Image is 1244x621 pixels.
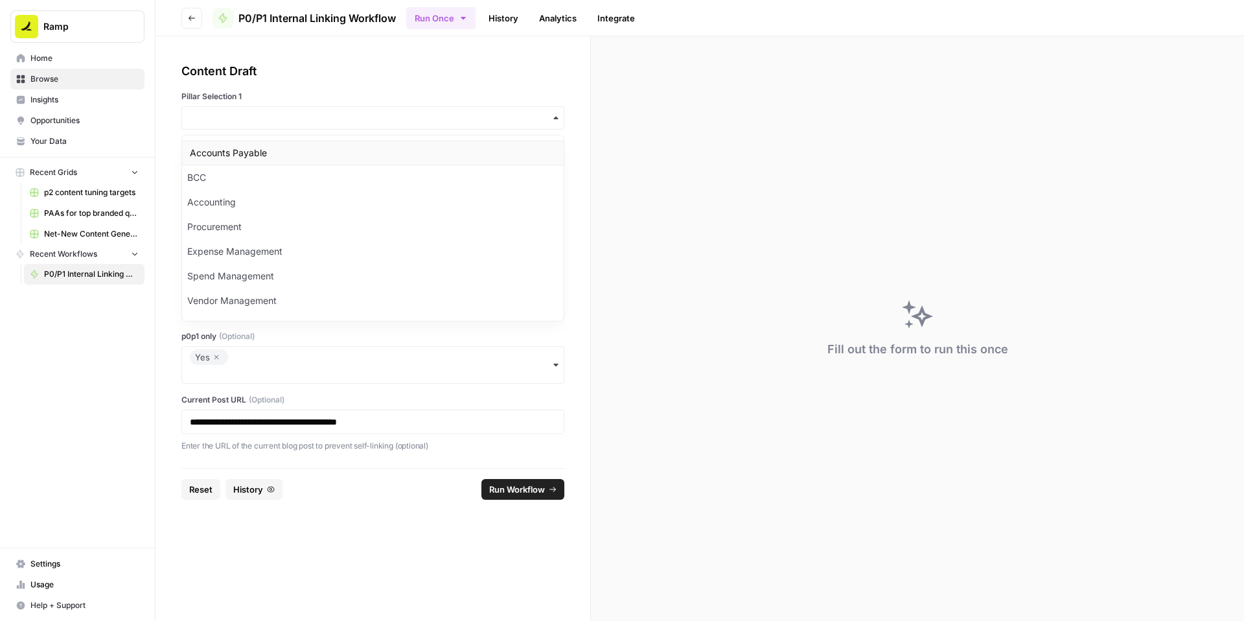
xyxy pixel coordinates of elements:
button: Recent Workflows [10,244,144,264]
a: P0/P1 Internal Linking Workflow [213,8,396,29]
div: BCC [182,165,564,190]
div: Yes [195,349,223,365]
button: Run Once [406,7,476,29]
span: Recent Grids [30,167,77,178]
button: Reset [181,479,220,500]
a: Opportunities [10,110,144,131]
a: Settings [10,554,144,574]
div: Content Draft [181,62,564,80]
a: History [481,8,526,29]
div: Accounting [182,190,564,215]
span: History [233,483,263,496]
a: Analytics [531,8,584,29]
span: Reset [189,483,213,496]
span: Ramp [43,20,122,33]
label: Current Post URL [181,394,564,406]
p: Enter the URL of the current blog post to prevent self-linking (optional) [181,439,564,452]
span: p2 content tuning targets [44,187,139,198]
button: Yes [181,346,564,384]
span: Net-New Content Generator - Grid Template [44,228,139,240]
div: Spend Management [182,264,564,288]
span: Usage [30,579,139,591]
span: P0/P1 Internal Linking Workflow [238,10,396,26]
label: Pillar Selection 1 [181,91,564,102]
label: p0p1 only [181,331,564,342]
div: Accounts Payable [182,141,564,165]
span: Browse [30,73,139,85]
a: Your Data [10,131,144,152]
a: Home [10,48,144,69]
span: Your Data [30,135,139,147]
span: Settings [30,558,139,570]
span: Recent Workflows [30,248,97,260]
div: Procurement [182,215,564,239]
button: Workspace: Ramp [10,10,144,43]
button: Help + Support [10,595,144,616]
span: Run Workflow [489,483,545,496]
a: P0/P1 Internal Linking Workflow [24,264,144,285]
span: Opportunities [30,115,139,126]
button: Run Workflow [481,479,564,500]
a: PAAs for top branded queries from GSC [24,203,144,224]
span: Insights [30,94,139,106]
a: Integrate [590,8,643,29]
img: Ramp Logo [15,15,38,38]
div: Fill out the form to run this once [827,340,1008,358]
a: Usage [10,574,144,595]
a: Net-New Content Generator - Grid Template [24,224,144,244]
span: P0/P1 Internal Linking Workflow [44,268,139,280]
span: (Optional) [249,394,284,406]
span: (Optional) [219,331,255,342]
a: Browse [10,69,144,89]
div: Expense Management [182,239,564,264]
div: Vendor Management [182,288,564,313]
span: PAAs for top branded queries from GSC [44,207,139,219]
span: Help + Support [30,600,139,611]
span: Home [30,53,139,64]
div: FinOps [182,313,564,338]
a: Insights [10,89,144,110]
button: History [225,479,282,500]
a: p2 content tuning targets [24,182,144,203]
button: Recent Grids [10,163,144,182]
